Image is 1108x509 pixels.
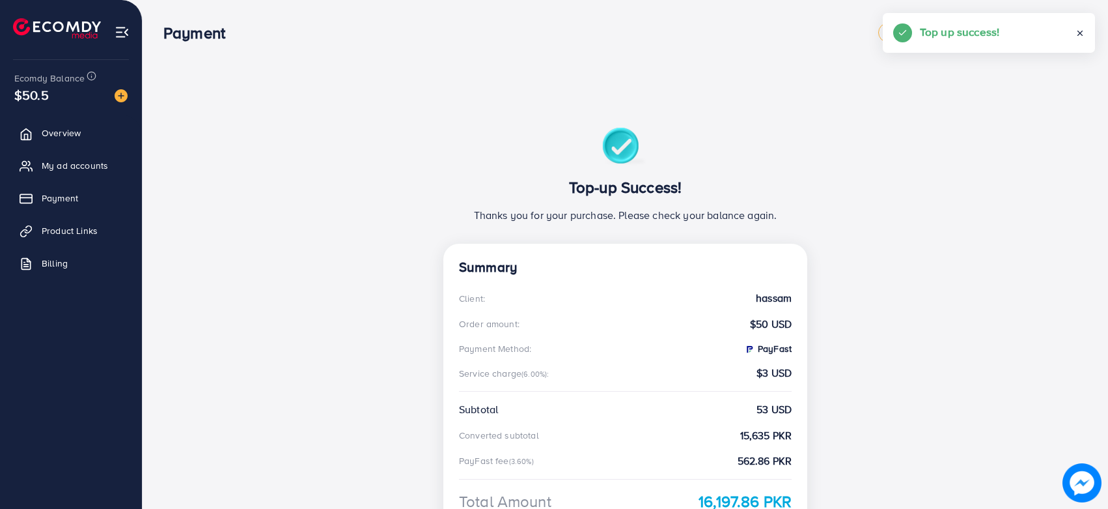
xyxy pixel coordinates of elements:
[10,250,132,276] a: Billing
[42,224,98,237] span: Product Links
[738,454,792,469] strong: 562.86 PKR
[115,25,130,40] img: menu
[1062,463,1101,502] img: image
[10,153,132,179] a: My ad accounts
[920,23,999,40] h5: Top up success!
[459,454,538,467] div: PayFast fee
[459,402,498,417] div: Subtotal
[521,369,549,379] small: (6.00%):
[42,159,108,172] span: My ad accounts
[459,317,519,330] div: Order amount:
[459,207,792,223] p: Thanks you for your purchase. Please check your balance again.
[740,428,792,443] strong: 15,635 PKR
[459,259,792,276] h4: Summary
[10,218,132,244] a: Product Links
[459,178,792,197] h3: Top-up Success!
[878,23,980,42] a: metap_pakistan_001
[13,18,101,38] img: logo
[115,89,128,102] img: image
[756,402,792,417] strong: 53 USD
[602,128,648,167] img: success
[459,367,553,380] div: Service charge
[509,456,534,467] small: (3.60%)
[163,23,236,42] h3: Payment
[14,85,49,104] span: $50.5
[744,344,755,355] img: PayFast
[750,317,792,332] strong: $50 USD
[42,126,81,139] span: Overview
[756,291,792,306] strong: hassam
[756,366,792,381] strong: $3 USD
[42,257,68,270] span: Billing
[10,120,132,146] a: Overview
[459,292,485,305] div: Client:
[10,185,132,211] a: Payment
[14,72,85,85] span: Ecomdy Balance
[744,342,792,355] strong: PayFast
[459,429,539,442] div: Converted subtotal
[459,342,531,355] div: Payment Method:
[42,192,78,205] span: Payment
